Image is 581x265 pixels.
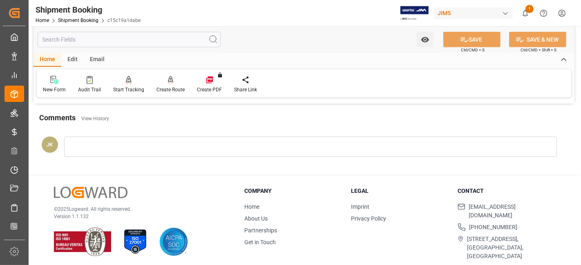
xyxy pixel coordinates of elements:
button: SAVE [443,32,501,47]
a: About Us [244,215,268,222]
div: Start Tracking [113,86,144,93]
h3: Company [244,187,341,195]
h2: Comments [39,112,76,123]
div: Create Route [156,86,185,93]
a: Home [244,203,259,210]
div: Share Link [234,86,257,93]
button: Help Center [534,4,553,22]
img: ISO 27001 Certification [121,227,150,256]
img: Exertis%20JAM%20-%20Email%20Logo.jpg_1722504956.jpg [400,6,429,20]
span: JK [47,141,53,148]
a: Partnerships [244,227,277,234]
a: Imprint [351,203,369,210]
a: Shipment Booking [58,18,98,23]
img: Logward Logo [54,187,127,199]
p: © 2025 Logward. All rights reserved. [54,205,224,213]
span: [STREET_ADDRESS], [GEOGRAPHIC_DATA], [GEOGRAPHIC_DATA] [467,235,554,261]
div: Audit Trail [78,86,101,93]
span: Ctrl/CMD + Shift + S [521,47,556,53]
a: Privacy Policy [351,215,386,222]
span: Ctrl/CMD + S [461,47,485,53]
h3: Contact [458,187,554,195]
span: [EMAIL_ADDRESS][DOMAIN_NAME] [469,203,554,220]
button: SAVE & NEW [509,32,566,47]
img: ISO 9001 & ISO 14001 Certification [54,227,111,256]
button: show 1 new notifications [516,4,534,22]
input: Search Fields [38,32,221,47]
div: New Form [43,86,66,93]
a: View History [81,116,109,121]
a: Get in Touch [244,239,276,245]
span: 1 [525,5,534,13]
div: Email [84,53,111,67]
button: open menu [417,32,434,47]
span: [PHONE_NUMBER] [469,223,517,232]
a: Home [36,18,49,23]
div: JIMS [434,7,513,19]
p: Version 1.1.132 [54,213,224,220]
div: Home [34,53,61,67]
div: Edit [61,53,84,67]
h3: Legal [351,187,447,195]
div: Shipment Booking [36,4,141,16]
img: AICPA SOC [159,227,188,256]
button: JIMS [434,5,516,21]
